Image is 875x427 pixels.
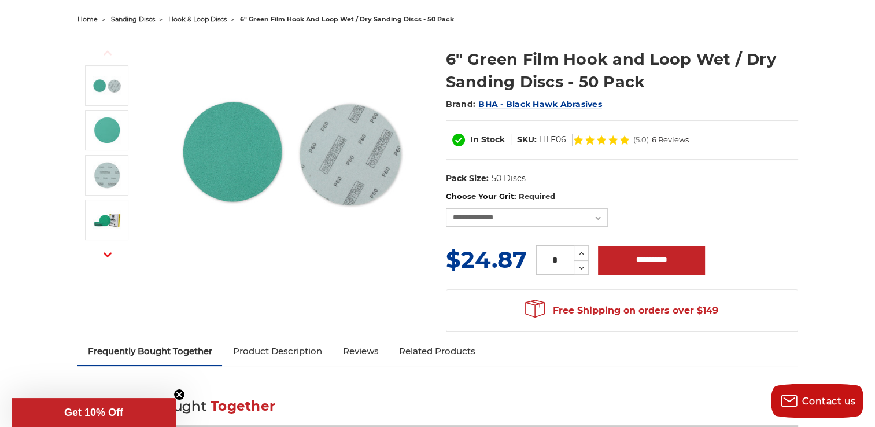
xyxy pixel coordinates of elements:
a: BHA - Black Hawk Abrasives [478,99,602,109]
a: Frequently Bought Together [77,338,223,364]
dd: HLF06 [540,134,566,146]
img: 6-inch 60-grit green film hook and loop sanding discs with fast cutting aluminum oxide for coarse... [176,36,408,267]
button: Previous [94,41,121,65]
div: Get 10% OffClose teaser [12,398,176,427]
span: Brand: [446,99,476,109]
img: BHA box multi pack with 50 water resistant 6-inch green film hook and loop sanding discs p2000 gr... [93,205,121,234]
span: Together [211,398,275,414]
h1: 6" Green Film Hook and Loop Wet / Dry Sanding Discs - 50 Pack [446,48,798,93]
dd: 50 Discs [491,172,525,185]
span: In Stock [470,134,505,145]
img: 6-inch ultra fine 2000-grit green film hook & loop disc for metalworking and woodworking applicat... [93,161,121,190]
span: 6" green film hook and loop wet / dry sanding discs - 50 pack [240,15,454,23]
a: Related Products [389,338,486,364]
a: Reviews [332,338,389,364]
button: Next [94,242,121,267]
span: Contact us [802,396,856,407]
small: Required [518,192,555,201]
button: Contact us [771,384,863,418]
dt: Pack Size: [446,172,489,185]
img: 6-inch 120-grit green film hook and loop disc for contour sanding on ferrous and non ferrous surf... [93,116,121,145]
a: sanding discs [111,15,155,23]
button: Close teaser [173,389,185,400]
a: hook & loop discs [168,15,227,23]
a: home [77,15,98,23]
img: 6-inch 60-grit green film hook and loop sanding discs with fast cutting aluminum oxide for coarse... [93,71,121,100]
label: Choose Your Grit: [446,191,798,203]
a: Product Description [222,338,332,364]
span: $24.87 [446,245,527,274]
dt: SKU: [517,134,537,146]
span: (5.0) [633,136,649,143]
span: Free Shipping on orders over $149 [525,299,718,322]
span: Get 10% Off [64,407,123,418]
span: 6 Reviews [652,136,689,143]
